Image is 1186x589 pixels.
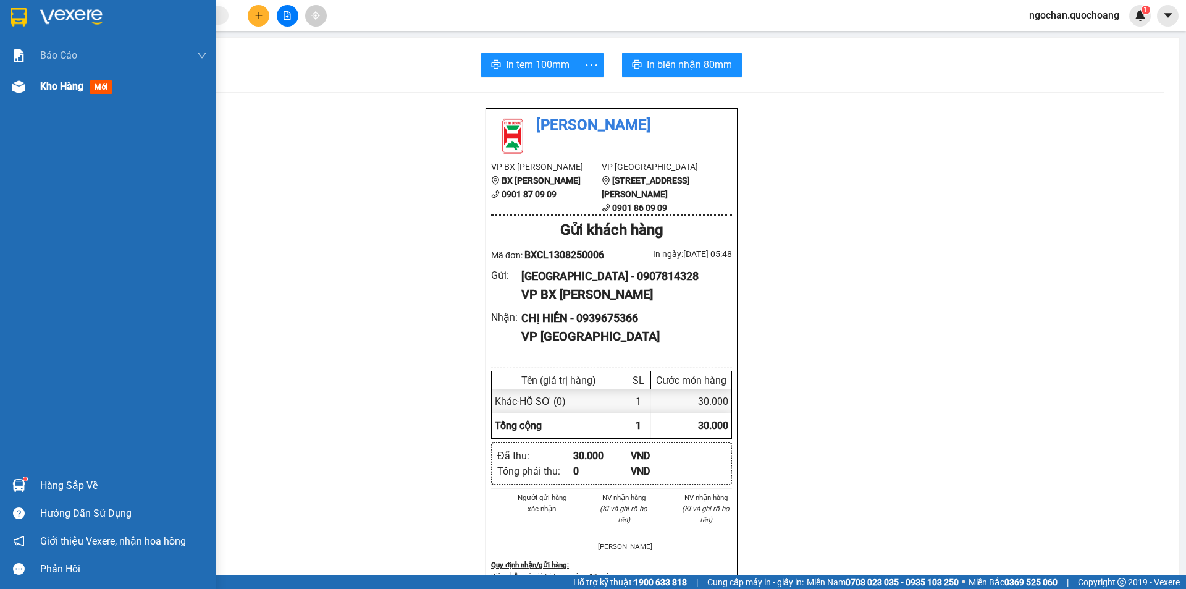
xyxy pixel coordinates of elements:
div: Cước món hàng [654,375,728,386]
span: In tem 100mm [506,57,570,72]
div: Nhận : [491,310,521,325]
li: Người gửi hàng xác nhận [516,492,568,514]
div: VND [631,464,688,479]
div: 0939675366 [145,53,270,70]
span: Kho hàng [40,80,83,92]
span: BXCL1308250006 [524,249,604,261]
span: 1 [636,420,641,431]
span: aim [311,11,320,20]
span: Miền Bắc [969,575,1058,589]
strong: 1900 633 818 [634,577,687,587]
span: Tổng cộng [495,420,542,431]
sup: 1 [1142,6,1150,14]
span: copyright [1117,578,1126,587]
div: Mã đơn: [491,247,612,263]
div: [GEOGRAPHIC_DATA] [11,40,136,55]
span: In biên nhận 80mm [647,57,732,72]
strong: 0708 023 035 - 0935 103 250 [846,577,959,587]
span: 30.000 [698,420,728,431]
button: printerIn tem 100mm [481,53,579,77]
span: printer [491,59,501,71]
div: VP [GEOGRAPHIC_DATA] [521,327,722,346]
div: 30.000 [573,448,631,464]
li: NV nhận hàng [679,492,732,503]
span: Giới thiệu Vexere, nhận hoa hồng [40,533,186,549]
span: phone [602,203,610,212]
div: VP BX [PERSON_NAME] [521,285,722,304]
span: Khác - HỒ SƠ (0) [495,396,566,407]
div: CHỊ HIỀN - 0939675366 [521,310,722,327]
span: environment [602,176,610,185]
span: Miền Nam [807,575,959,589]
div: 30.000 [9,80,138,95]
span: Báo cáo [40,48,77,63]
span: caret-down [1163,10,1174,21]
b: 0901 87 09 09 [502,189,557,199]
span: notification [13,535,25,547]
span: mới [90,80,112,94]
span: Gửi: [11,12,30,25]
li: NV nhận hàng [598,492,650,503]
div: Tên (giá trị hàng) [495,375,623,386]
span: Cung cấp máy in - giấy in: [707,575,804,589]
div: VND [631,448,688,464]
span: phone [491,190,500,198]
li: [PERSON_NAME] [598,541,650,552]
button: printerIn biên nhận 80mm [622,53,742,77]
img: warehouse-icon [12,80,25,93]
span: file-add [283,11,292,20]
div: Phản hồi [40,560,207,578]
span: more [579,57,603,73]
button: file-add [277,5,298,27]
div: BX [PERSON_NAME] [11,11,136,40]
span: Hỗ trợ kỹ thuật: [573,575,687,589]
div: [GEOGRAPHIC_DATA] [145,11,270,38]
img: logo.jpg [491,114,534,157]
span: ngochan.quochoang [1019,7,1129,23]
div: [GEOGRAPHIC_DATA] - 0907814328 [521,268,722,285]
img: logo-vxr [11,8,27,27]
div: Hướng dẫn sử dụng [40,504,207,523]
p: Biên nhận có giá trị trong vòng 10 ngày. [491,570,732,582]
img: icon-new-feature [1135,10,1146,21]
span: Nhận: [145,11,174,23]
div: 30.000 [651,389,731,413]
span: plus [254,11,263,20]
span: printer [632,59,642,71]
i: (Kí và ghi rõ họ tên) [600,504,647,524]
span: 1 [1143,6,1148,14]
div: CHỊ HIỀN [145,38,270,53]
button: aim [305,5,327,27]
img: warehouse-icon [12,479,25,492]
b: [STREET_ADDRESS][PERSON_NAME] [602,176,689,199]
sup: 1 [23,477,27,481]
strong: 0369 525 060 [1004,577,1058,587]
div: Hàng sắp về [40,477,207,495]
span: | [1067,575,1069,589]
div: In ngày: [DATE] 05:48 [612,247,732,261]
span: | [696,575,698,589]
img: solution-icon [12,49,25,62]
b: BX [PERSON_NAME] [502,176,581,185]
div: Gửi : [491,268,521,283]
span: ⚪️ [962,580,965,585]
div: 0 [573,464,631,479]
div: Tổng phải thu : [497,464,573,479]
div: SL [629,375,647,386]
span: Đã thu : [9,81,47,94]
li: VP BX [PERSON_NAME] [491,160,602,174]
span: question-circle [13,507,25,519]
span: message [13,563,25,575]
span: environment [491,176,500,185]
div: 1 [626,389,651,413]
div: Gửi khách hàng [491,219,732,242]
b: 0901 86 09 09 [612,203,667,213]
button: caret-down [1157,5,1179,27]
div: Quy định nhận/gửi hàng : [491,559,732,570]
i: (Kí và ghi rõ họ tên) [682,504,730,524]
span: down [197,51,207,61]
div: Đã thu : [497,448,573,464]
div: 0907814328 [11,55,136,72]
button: more [579,53,604,77]
li: VP [GEOGRAPHIC_DATA] [602,160,712,174]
